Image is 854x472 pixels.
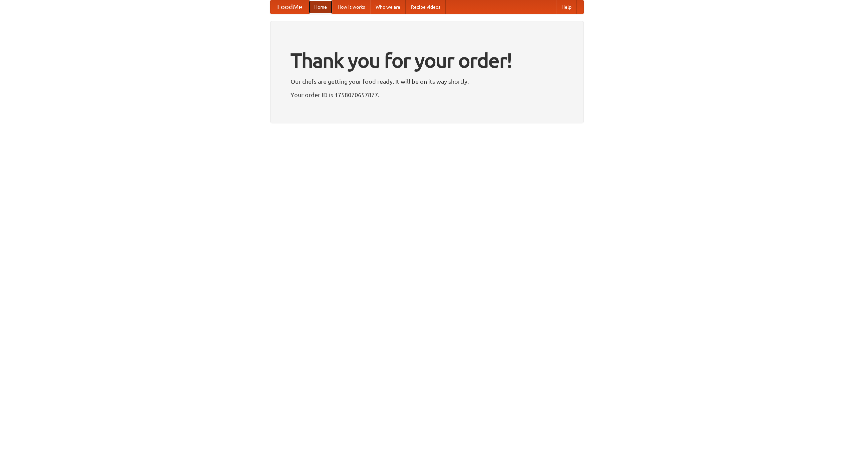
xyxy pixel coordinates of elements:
[291,44,563,76] h1: Thank you for your order!
[291,90,563,100] p: Your order ID is 1758070657877.
[370,0,406,14] a: Who we are
[406,0,446,14] a: Recipe videos
[556,0,577,14] a: Help
[309,0,332,14] a: Home
[332,0,370,14] a: How it works
[271,0,309,14] a: FoodMe
[291,76,563,86] p: Our chefs are getting your food ready. It will be on its way shortly.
